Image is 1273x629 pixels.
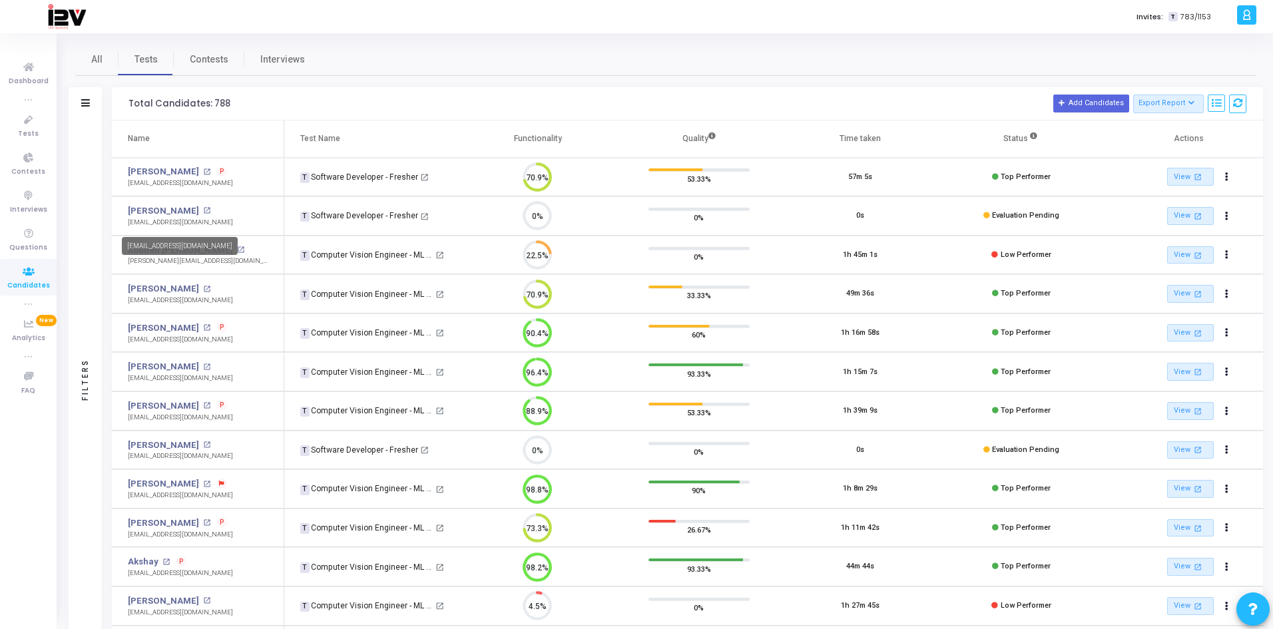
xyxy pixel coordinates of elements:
span: Evaluation Pending [992,211,1059,220]
button: Actions [1217,558,1236,576]
span: T [300,602,309,612]
a: View [1167,324,1214,342]
div: 0s [856,210,864,222]
span: Top Performer [1001,289,1051,298]
mat-icon: open_in_new [420,173,429,182]
div: Name [128,131,150,146]
a: View [1167,285,1214,303]
span: 60% [692,328,706,341]
span: T [300,367,309,378]
mat-icon: open_in_new [1192,444,1204,455]
mat-icon: open_in_new [435,407,444,415]
span: T [300,250,309,261]
span: T [300,407,309,417]
span: Evaluation Pending [992,445,1059,454]
div: 44m 44s [846,561,874,572]
mat-icon: open_in_new [203,363,210,371]
mat-icon: open_in_new [1192,210,1204,222]
a: View [1167,480,1214,498]
mat-icon: open_in_new [1192,523,1204,534]
span: P [220,166,224,177]
div: [EMAIL_ADDRESS][DOMAIN_NAME] [122,237,238,255]
th: Actions [1102,120,1263,158]
span: Top Performer [1001,328,1051,337]
mat-icon: open_in_new [1192,366,1204,377]
div: 1h 45m 1s [843,250,878,261]
span: T [300,485,309,495]
div: [EMAIL_ADDRESS][DOMAIN_NAME] [128,296,233,306]
mat-icon: open_in_new [1192,600,1204,612]
span: All [91,53,103,67]
a: View [1167,246,1214,264]
div: 1h 15m 7s [843,367,878,378]
span: P [220,400,224,411]
mat-icon: open_in_new [435,524,444,532]
div: 1h 27m 45s [841,600,880,612]
div: 57m 5s [848,172,872,183]
button: Actions [1217,285,1236,304]
mat-icon: open_in_new [203,481,210,488]
div: [EMAIL_ADDRESS][DOMAIN_NAME] [128,178,233,188]
div: Computer Vision Engineer - ML (2) [300,483,433,495]
span: Low Performer [1001,250,1051,259]
button: Actions [1217,519,1236,537]
span: New [36,315,57,326]
mat-icon: open_in_new [1192,250,1204,261]
button: Actions [1217,441,1236,459]
mat-icon: open_in_new [203,402,210,409]
a: Akshay [128,555,158,568]
span: T [300,523,309,534]
span: Top Performer [1001,523,1051,532]
div: 1h 8m 29s [843,483,878,495]
mat-icon: open_in_new [203,441,210,449]
label: Invites: [1137,11,1163,23]
a: [PERSON_NAME] [128,399,199,413]
span: Analytics [12,333,45,344]
div: [EMAIL_ADDRESS][DOMAIN_NAME] [128,451,233,461]
mat-icon: open_in_new [1192,561,1204,572]
button: Actions [1217,323,1236,342]
a: [PERSON_NAME] [128,594,199,608]
span: Candidates [7,280,50,292]
div: [EMAIL_ADDRESS][DOMAIN_NAME] [128,530,233,540]
span: T [300,328,309,339]
a: [PERSON_NAME] [128,360,199,373]
div: [EMAIL_ADDRESS][DOMAIN_NAME] [128,335,233,345]
mat-icon: open_in_new [435,290,444,299]
span: 93.33% [687,562,711,575]
span: Interviews [10,204,47,216]
div: [EMAIL_ADDRESS][DOMAIN_NAME] [128,373,233,383]
span: 53.33% [687,172,711,185]
div: Computer Vision Engineer - ML (2) [300,561,433,573]
div: 1h 16m 58s [841,327,880,339]
span: Interviews [260,53,305,67]
div: Computer Vision Engineer - ML (2) [300,249,433,261]
button: Actions [1217,480,1236,499]
mat-icon: open_in_new [420,446,429,455]
div: Computer Vision Engineer - ML (2) [300,600,433,612]
button: Actions [1217,246,1236,264]
th: Quality [619,120,780,158]
mat-icon: open_in_new [435,251,444,260]
div: Computer Vision Engineer - ML (2) [300,366,433,378]
span: Top Performer [1001,484,1051,493]
span: Questions [9,242,47,254]
div: Filters [79,306,91,453]
span: Tests [134,53,158,67]
span: P [220,322,224,333]
div: Total Candidates: 788 [128,99,230,109]
span: 0% [694,250,704,264]
span: 0% [694,445,704,459]
span: T [300,172,309,183]
button: Add Candidates [1053,95,1129,112]
span: Contests [190,53,228,67]
div: Time taken [840,131,881,146]
mat-icon: open_in_new [203,324,210,331]
div: Computer Vision Engineer - ML (2) [300,327,433,339]
div: Computer Vision Engineer - ML (2) [300,522,433,534]
div: 1h 11m 42s [841,523,880,534]
a: View [1167,519,1214,537]
button: Actions [1217,363,1236,381]
span: Dashboard [9,76,49,87]
span: 783/1153 [1180,11,1211,23]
